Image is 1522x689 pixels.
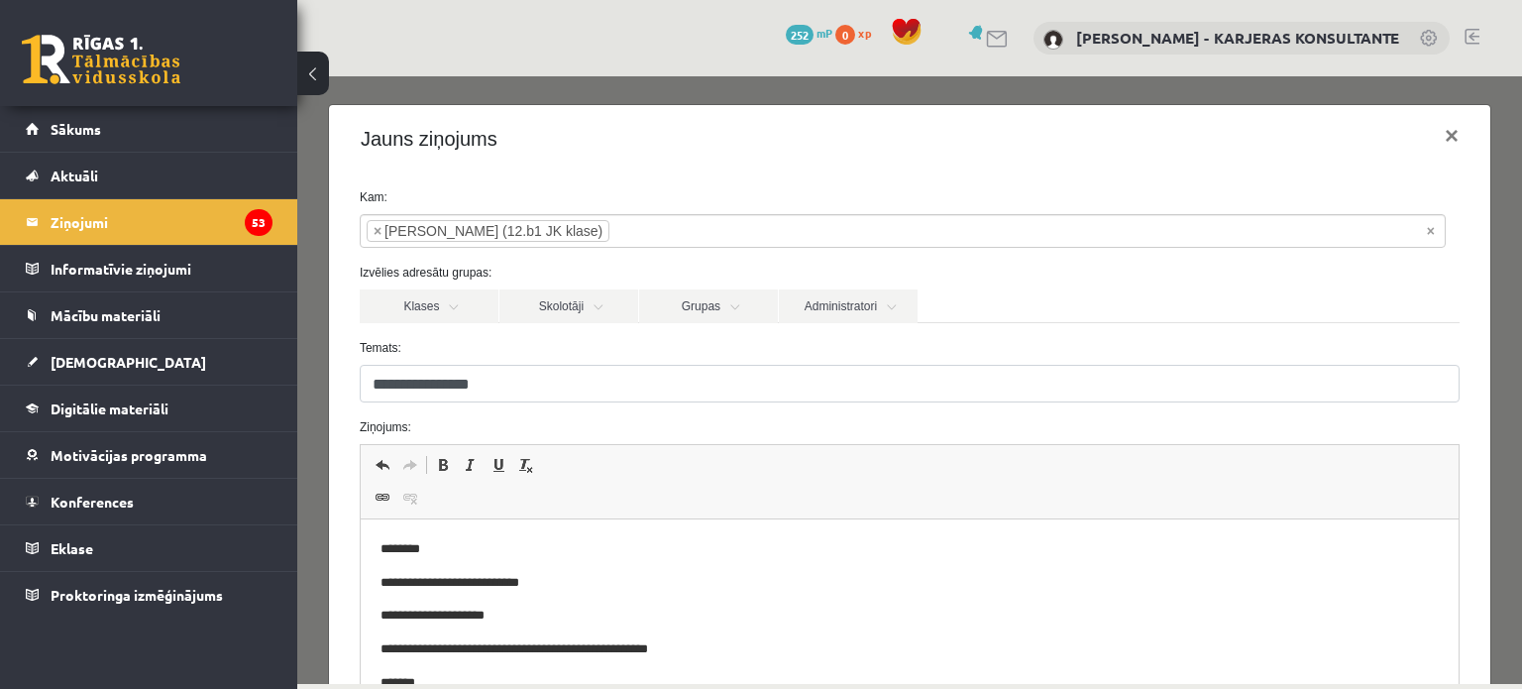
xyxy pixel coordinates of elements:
[99,408,127,434] a: Atsaistīt
[835,25,855,45] span: 0
[187,376,215,402] a: Pasvītrojums (vadīšanas taustiņš+U)
[48,112,1177,130] label: Kam:
[26,386,272,431] a: Digitālie materiāli
[62,213,201,247] a: Klases
[26,572,272,618] a: Proktoringa izmēģinājums
[69,144,312,166] li: Terēza Jermaka (12.b1 JK klase)
[26,339,272,385] a: [DEMOGRAPHIC_DATA]
[26,432,272,478] a: Motivācijas programma
[132,376,160,402] a: Treknraksts (vadīšanas taustiņš+B)
[71,376,99,402] a: Atcelt (vadīšanas taustiņš+Z)
[48,187,1177,205] label: Izvēlies adresātu grupas:
[51,120,101,138] span: Sākums
[51,446,207,464] span: Motivācijas programma
[786,25,832,41] a: 252 mP
[51,246,272,291] legend: Informatīvie ziņojumi
[160,376,187,402] a: Slīpraksts (vadīšanas taustiņš+I)
[76,145,84,165] span: ×
[63,48,200,77] h4: Jauns ziņojums
[202,213,341,247] a: Skolotāji
[22,35,180,84] a: Rīgas 1. Tālmācības vidusskola
[63,443,1161,641] iframe: Bagātinātā teksta redaktors, wiswyg-editor-47024944076500-1757054508-114
[342,213,481,247] a: Grupas
[1076,28,1399,48] a: [PERSON_NAME] - KARJERAS KONSULTANTE
[26,153,272,198] a: Aktuāli
[1043,30,1063,50] img: Karīna Saveļjeva - KARJERAS KONSULTANTE
[26,106,272,152] a: Sākums
[48,342,1177,360] label: Ziņojums:
[858,25,871,41] span: xp
[20,20,1078,282] body: Bagātinātā teksta redaktors, wiswyg-editor-47024944076500-1757054508-114
[51,306,161,324] span: Mācību materiāli
[51,586,223,604] span: Proktoringa izmēģinājums
[99,376,127,402] a: Atkārtot (vadīšanas taustiņš+Y)
[482,213,620,247] a: Administratori
[1132,32,1177,87] button: ×
[1130,145,1138,165] span: Noņemt visus vienumus
[26,199,272,245] a: Ziņojumi53
[71,408,99,434] a: Saite (vadīšanas taustiņš+K)
[835,25,881,41] a: 0 xp
[245,209,272,236] i: 53
[816,25,832,41] span: mP
[26,246,272,291] a: Informatīvie ziņojumi
[26,292,272,338] a: Mācību materiāli
[51,400,168,417] span: Digitālie materiāli
[215,376,243,402] a: Noņemt stilus
[51,493,134,511] span: Konferences
[26,479,272,524] a: Konferences
[26,525,272,571] a: Eklase
[51,199,272,245] legend: Ziņojumi
[51,353,206,371] span: [DEMOGRAPHIC_DATA]
[51,167,98,184] span: Aktuāli
[51,539,93,557] span: Eklase
[48,263,1177,281] label: Temats:
[786,25,814,45] span: 252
